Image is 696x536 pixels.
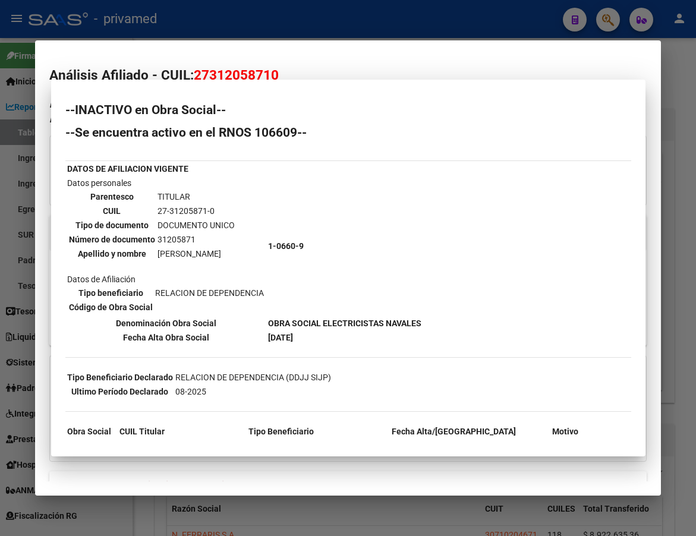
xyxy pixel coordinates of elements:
th: Ultimo Período Declarado [67,385,174,398]
td: 27-31205871-0 [157,204,235,217]
b: OBRA SOCIAL ELECTRICISTAS NAVALES [268,319,421,328]
th: Obra Social [67,425,112,438]
th: Número de documento [68,233,156,246]
th: Código de Obra Social [68,301,153,314]
td: 1-2620-5 [67,439,112,452]
th: Motivo [518,425,613,438]
b: DATOS DE AFILIACION VIGENTE [67,164,188,174]
th: Parentesco [68,190,156,203]
th: Tipo beneficiario [68,286,153,299]
td: 01-04-2022/31-08-2023 [391,439,517,452]
td: [PERSON_NAME] [157,247,235,260]
th: Tipo Beneficiario [172,425,390,438]
th: Denominación Obra Social [67,317,266,330]
strong: ESTE CUIL NO EXISTE EN EL PADRÓN ÁGIL (padrón de permisos y liquidaciones) [49,114,370,125]
td: 27-31205871-0 [113,439,171,452]
b: [DATE] [268,333,293,342]
td: 08-2025 [175,385,332,398]
th: CUIL Titular [113,425,171,438]
h2: --Se encuentra activo en el RNOS 106609-- [65,127,631,138]
th: Tipo Beneficiario Declarado [67,371,174,384]
td: INFORMADA POR LA O.S. [518,439,613,452]
th: Fecha Alta Obra Social [67,331,266,344]
mat-expansion-panel-header: Datos de Empadronamiento [49,215,647,251]
th: CUIL [68,204,156,217]
b: 1-0660-9 [268,241,304,251]
strong: DATOS ARCA: [49,99,106,110]
h2: --INACTIVO en Obra Social-- [65,104,631,116]
td: RELACION DE DEPENDENCIA [155,286,264,299]
th: Tipo de documento [68,219,156,232]
td: RELACION DE DEPENDENCIA (DDJJ SIJP) [175,371,332,384]
iframe: Intercom live chat [656,496,684,524]
td: RELACION DE DEPENDENCIA [172,439,390,452]
td: DOCUMENTO UNICO [157,219,235,232]
div: Datos de Empadronamiento [49,251,647,346]
td: Datos personales Datos de Afiliación [67,176,266,316]
span: [PERSON_NAME] [49,99,174,110]
td: 31205871 [157,233,235,246]
mat-expansion-panel-header: Aportes y Contribuciones del Afiliado: 27312058710 [49,471,647,500]
th: Apellido y nombre [68,247,156,260]
td: TITULAR [157,190,235,203]
span: 27312058710 [194,67,279,83]
th: Fecha Alta/[GEOGRAPHIC_DATA] [391,425,517,438]
span: Aportes y Contribuciones del Afiliado: 27312058710 [81,480,304,491]
h2: Análisis Afiliado - CUIL: [49,65,647,86]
